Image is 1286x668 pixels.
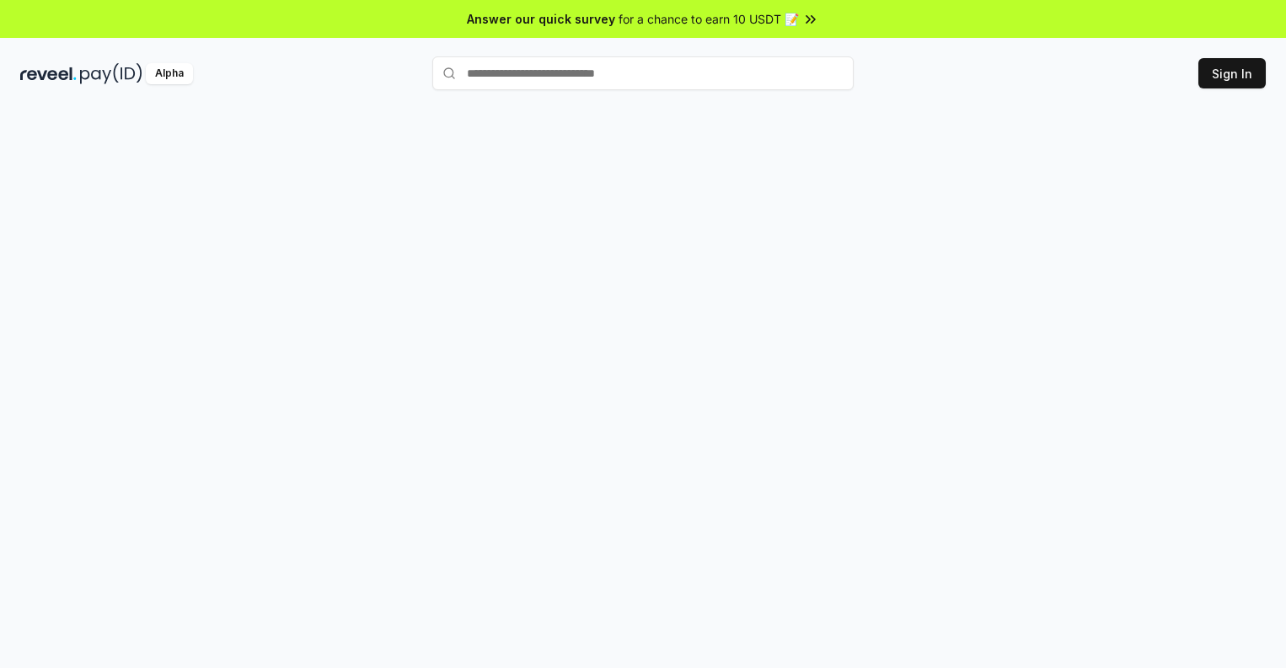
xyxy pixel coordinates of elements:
[80,63,142,84] img: pay_id
[619,10,799,28] span: for a chance to earn 10 USDT 📝
[20,63,77,84] img: reveel_dark
[1198,58,1266,88] button: Sign In
[146,63,193,84] div: Alpha
[467,10,615,28] span: Answer our quick survey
